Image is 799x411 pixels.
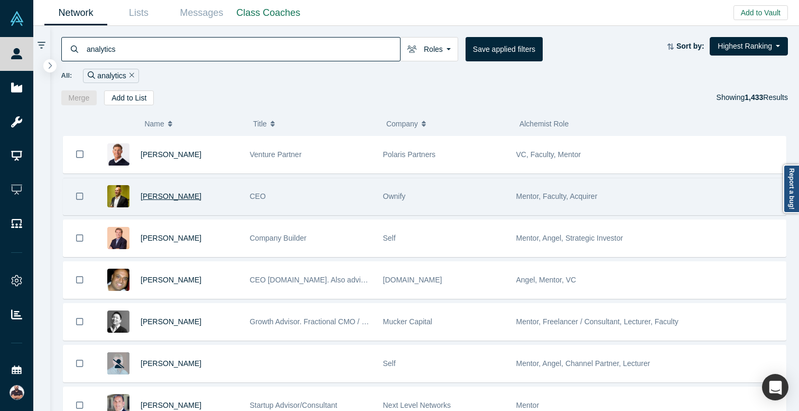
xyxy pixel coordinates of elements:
[250,276,582,284] span: CEO [DOMAIN_NAME]. Also advising and investing. Previously w/ Red Hat, Inktank, DreamHost, etc.
[104,90,154,105] button: Add to List
[250,150,302,159] span: Venture Partner
[383,359,396,368] span: Self
[141,276,201,284] a: [PERSON_NAME]
[783,165,799,213] a: Report a bug!
[141,150,201,159] a: [PERSON_NAME]
[745,93,788,102] span: Results
[516,276,577,284] span: Angel, Mentor, VC
[253,113,375,135] button: Title
[516,150,581,159] span: VC, Faculty, Mentor
[61,70,72,81] span: All:
[107,227,129,249] img: Bill Demas's Profile Image
[250,234,306,242] span: Company Builder
[141,192,201,200] a: [PERSON_NAME]
[170,1,233,25] a: Messages
[61,90,97,105] button: Merge
[676,42,704,50] strong: Sort by:
[63,178,96,215] button: Bookmark
[400,37,458,61] button: Roles
[516,401,540,409] span: Mentor
[717,90,788,105] div: Showing
[86,36,400,61] input: Search by name, title, company, summary, expertise, investment criteria or topics of focus
[383,150,436,159] span: Polaris Partners
[63,262,96,298] button: Bookmark
[10,385,24,400] img: Muhannad Taslaq's Account
[83,69,138,83] div: analytics
[250,317,510,326] span: Growth Advisor. Fractional CMO / Marketing Consultant. Founder of RevOptica.
[383,192,406,200] span: Ownify
[10,11,24,26] img: Alchemist Vault Logo
[516,192,598,200] span: Mentor, Faculty, Acquirer
[63,304,96,340] button: Bookmark
[141,234,201,242] a: [PERSON_NAME]
[107,310,129,333] img: Tony Yang's Profile Image
[63,136,96,173] button: Bookmark
[107,143,129,166] img: Gary Swart's Profile Image
[141,317,201,326] a: [PERSON_NAME]
[144,113,164,135] span: Name
[250,401,338,409] span: Startup Advisor/Consultant
[44,1,107,25] a: Network
[383,401,451,409] span: Next Level Networks
[386,113,418,135] span: Company
[141,401,201,409] a: [PERSON_NAME]
[383,234,396,242] span: Self
[745,93,763,102] strong: 1,433
[253,113,267,135] span: Title
[733,5,788,20] button: Add to Vault
[126,70,134,82] button: Remove Filter
[107,1,170,25] a: Lists
[383,317,432,326] span: Mucker Capital
[233,1,304,25] a: Class Coaches
[519,120,569,128] span: Alchemist Role
[141,359,201,368] a: [PERSON_NAME]
[710,37,788,56] button: Highest Ranking
[250,192,266,200] span: CEO
[107,185,129,207] img: Frank Rohde's Profile Image
[466,37,543,61] button: Save applied filters
[383,276,442,284] span: [DOMAIN_NAME]
[63,220,96,257] button: Bookmark
[144,113,242,135] button: Name
[386,113,508,135] button: Company
[107,269,129,291] img: Ben Cherian's Profile Image
[516,317,679,326] span: Mentor, Freelancer / Consultant, Lecturer, Faculty
[516,234,623,242] span: Mentor, Angel, Strategic Investor
[63,345,96,382] button: Bookmark
[516,359,651,368] span: Mentor, Angel, Channel Partner, Lecturer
